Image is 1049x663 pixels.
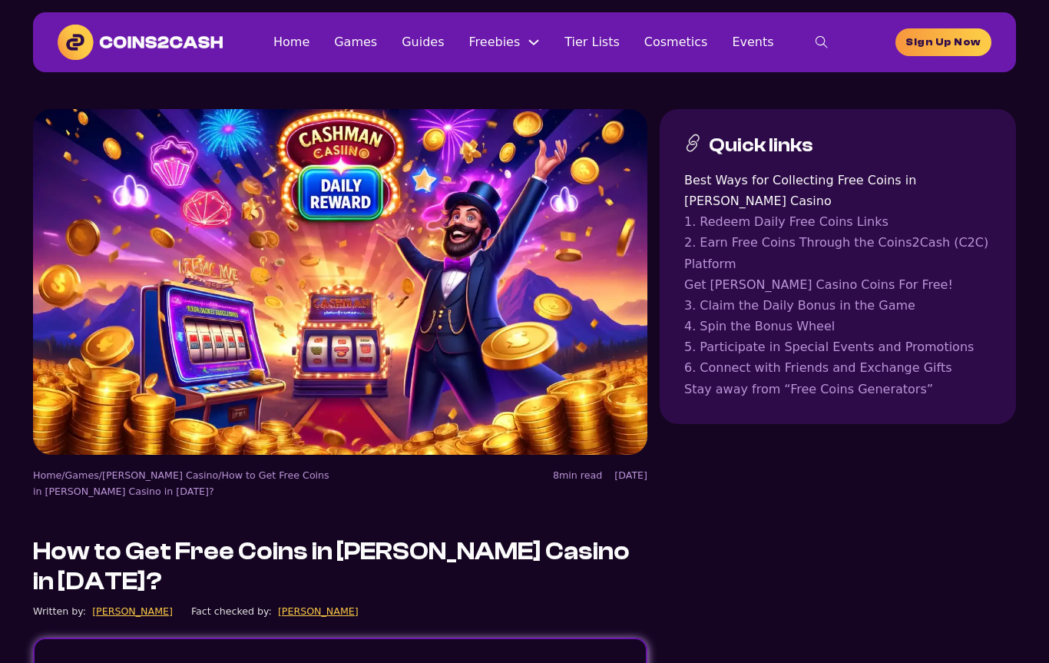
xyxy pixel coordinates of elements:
[684,316,991,336] a: 4. Spin the Bonus Wheel
[799,27,845,58] button: toggle search
[33,469,61,481] a: Home
[33,109,647,455] img: Free Coins daily reward links in Cashman Casino
[732,31,773,52] a: Events
[684,211,991,232] a: 1. Redeem Daily Free Coins Links
[218,469,221,481] span: /
[469,31,521,52] a: Freebies
[684,170,991,211] a: Best Ways for Collecting Free Coins in [PERSON_NAME] Casino
[33,537,647,597] h1: How to Get Free Coins in [PERSON_NAME] Casino in [DATE]?
[684,274,991,295] a: Get [PERSON_NAME] Casino Coins For Free!
[709,134,813,157] h3: Quick links
[402,31,444,52] a: Guides
[528,36,540,48] button: Freebies Sub menu
[61,469,65,481] span: /
[65,469,99,481] a: Games
[334,31,377,52] a: Games
[33,467,334,500] nav: breadcrumbs
[684,336,991,357] a: 5. Participate in Special Events and Promotions
[99,469,102,481] span: /
[684,232,991,273] a: 2. Earn Free Coins Through the Coins2Cash (C2C) Platform
[102,469,218,481] a: [PERSON_NAME] Casino
[33,603,86,619] div: Written by:
[684,379,991,399] a: Stay away from “Free Coins Generators”
[895,28,991,56] a: homepage
[644,31,708,52] a: Cosmetics
[278,603,359,619] a: [PERSON_NAME]
[92,603,173,619] a: [PERSON_NAME]
[614,467,647,483] div: [DATE]
[684,170,991,399] nav: Table of contents
[191,603,272,619] div: Fact checked by:
[553,467,602,483] div: 8min read
[684,357,991,378] a: 6. Connect with Friends and Exchange Gifts
[684,295,991,316] a: 3. Claim the Daily Bonus in the Game
[564,31,620,52] a: Tier Lists
[58,25,223,60] img: Coins2Cash Logo
[273,31,309,52] a: Home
